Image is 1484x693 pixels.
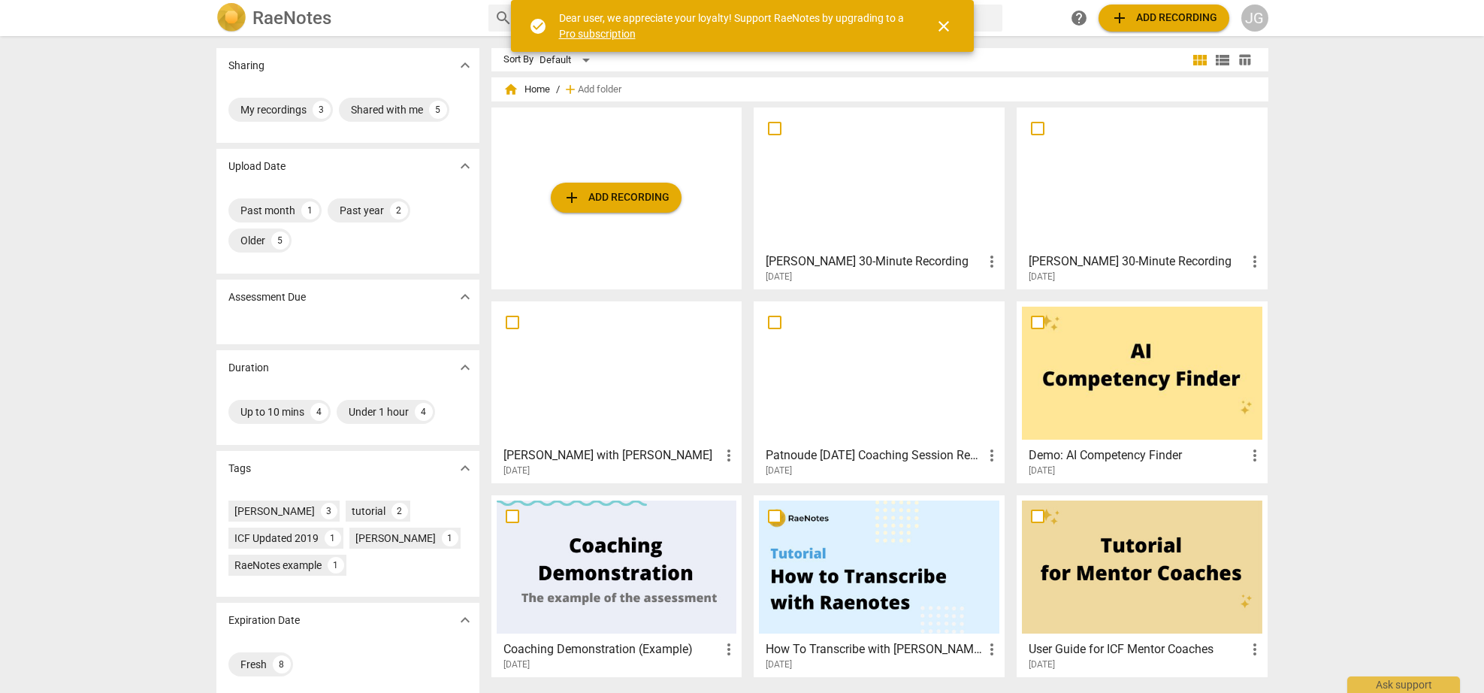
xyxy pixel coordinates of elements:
[271,232,289,250] div: 5
[310,403,328,421] div: 4
[503,446,721,465] h3: Melanie with Kami
[559,28,636,40] a: Pro subscription
[563,189,669,207] span: Add recording
[494,9,512,27] span: search
[301,201,319,219] div: 1
[503,54,533,65] div: Sort By
[1246,446,1264,465] span: more_vert
[503,658,530,671] span: [DATE]
[503,82,550,97] span: Home
[1111,9,1217,27] span: Add recording
[415,403,433,421] div: 4
[234,504,315,519] div: [PERSON_NAME]
[1111,9,1129,27] span: add
[563,82,578,97] span: add
[216,3,476,33] a: LogoRaeNotes
[766,465,792,477] span: [DATE]
[252,8,331,29] h2: RaeNotes
[454,356,476,379] button: Show more
[456,611,474,629] span: expand_more
[759,307,999,477] a: Patnoude [DATE] Coaching Session Recording[DATE]
[1029,465,1055,477] span: [DATE]
[766,271,792,283] span: [DATE]
[228,613,300,628] p: Expiration Date
[1070,9,1088,27] span: help
[766,446,983,465] h3: Patnoude 3.14.24 Coaching Session Recording
[1238,53,1252,67] span: table_chart
[720,446,738,465] span: more_vert
[228,159,286,174] p: Upload Date
[390,201,408,219] div: 2
[456,359,474,377] span: expand_more
[240,404,304,419] div: Up to 10 mins
[1029,640,1246,658] h3: User Guide for ICF Mentor Coaches
[503,640,721,658] h3: Coaching Demonstration (Example)
[340,203,384,218] div: Past year
[497,307,737,477] a: [PERSON_NAME] with [PERSON_NAME][DATE]
[228,58,264,74] p: Sharing
[759,501,999,670] a: How To Transcribe with [PERSON_NAME][DATE]
[240,102,307,117] div: My recordings
[539,48,595,72] div: Default
[355,531,436,546] div: [PERSON_NAME]
[766,658,792,671] span: [DATE]
[456,56,474,74] span: expand_more
[1029,446,1246,465] h3: Demo: AI Competency Finder
[1234,49,1256,71] button: Table view
[456,288,474,306] span: expand_more
[1189,49,1211,71] button: Tile view
[983,446,1001,465] span: more_vert
[497,501,737,670] a: Coaching Demonstration (Example)[DATE]
[1065,5,1093,32] a: Help
[720,640,738,658] span: more_vert
[228,461,251,477] p: Tags
[228,360,269,376] p: Duration
[1022,501,1262,670] a: User Guide for ICF Mentor Coaches[DATE]
[273,655,291,673] div: 8
[1191,51,1209,69] span: view_module
[240,233,265,248] div: Older
[1099,5,1229,32] button: Upload
[234,531,319,546] div: ICF Updated 2019
[216,3,246,33] img: Logo
[454,155,476,177] button: Show more
[328,557,344,573] div: 1
[551,183,682,213] button: Upload
[556,84,560,95] span: /
[759,113,999,283] a: [PERSON_NAME] 30-Minute Recording[DATE]
[321,503,337,519] div: 3
[228,289,306,305] p: Assessment Due
[1029,658,1055,671] span: [DATE]
[351,102,423,117] div: Shared with me
[1029,253,1246,271] h3: Christine Kempton 30-Minute Recording
[1347,676,1460,693] div: Ask support
[503,465,530,477] span: [DATE]
[1213,51,1232,69] span: view_list
[1022,113,1262,283] a: [PERSON_NAME] 30-Minute Recording[DATE]
[234,558,322,573] div: RaeNotes example
[1022,307,1262,477] a: Demo: AI Competency Finder[DATE]
[503,82,518,97] span: home
[349,404,409,419] div: Under 1 hour
[983,253,1001,271] span: more_vert
[454,286,476,308] button: Show more
[240,657,267,672] div: Fresh
[240,203,295,218] div: Past month
[926,8,962,44] button: Close
[454,609,476,631] button: Show more
[429,101,447,119] div: 5
[456,157,474,175] span: expand_more
[1241,5,1268,32] button: JG
[578,84,621,95] span: Add folder
[442,530,458,546] div: 1
[935,17,953,35] span: close
[352,504,385,519] div: tutorial
[766,640,983,658] h3: How To Transcribe with RaeNotes
[529,17,547,35] span: check_circle
[563,189,581,207] span: add
[325,530,341,546] div: 1
[456,459,474,477] span: expand_more
[454,457,476,480] button: Show more
[313,101,331,119] div: 3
